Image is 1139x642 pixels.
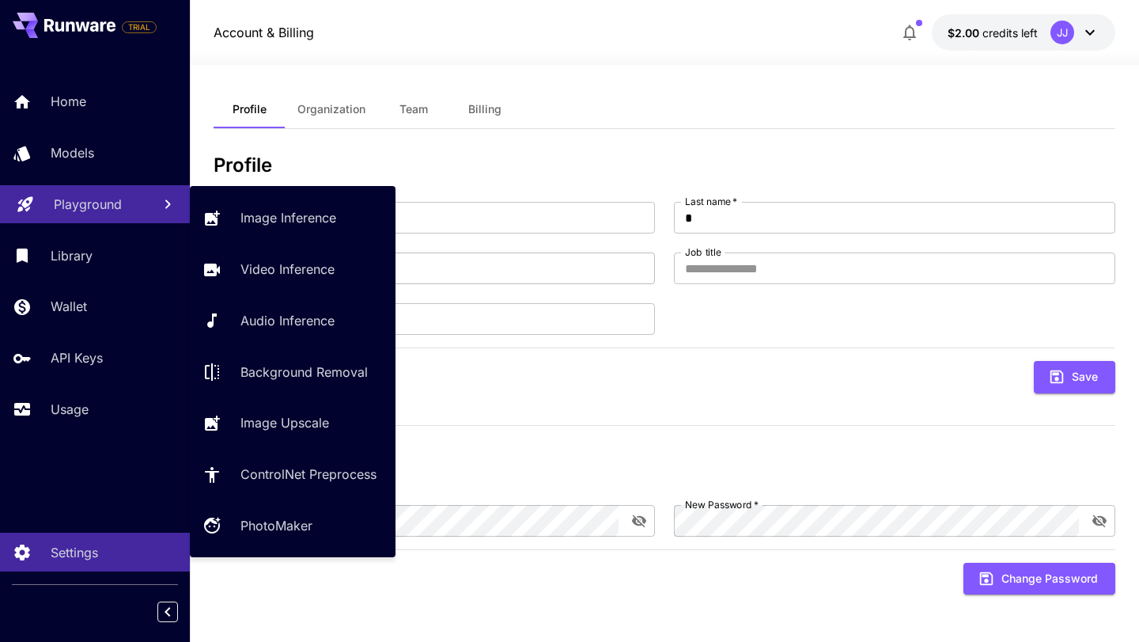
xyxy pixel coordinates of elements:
[240,363,368,382] p: Background Removal
[240,413,329,432] p: Image Upscale
[190,199,395,237] a: Image Inference
[214,458,1115,480] h3: Change Password
[190,352,395,391] a: Background Removal
[297,102,365,116] span: Organization
[932,14,1115,51] button: $2.00
[233,102,267,116] span: Profile
[1085,507,1114,535] button: toggle password visibility
[948,25,1038,41] div: $2.00
[625,507,653,535] button: toggle password visibility
[190,250,395,289] a: Video Inference
[963,563,1115,595] button: Change Password
[51,297,87,316] p: Wallet
[51,246,93,265] p: Library
[685,498,759,511] label: New Password
[685,195,737,208] label: Last name
[123,21,156,33] span: TRIAL
[948,26,982,40] span: $2.00
[240,311,335,330] p: Audio Inference
[1050,21,1074,44] div: JJ
[214,154,1115,177] h3: Profile
[190,404,395,443] a: Image Upscale
[122,17,157,36] span: Add your payment card to enable full platform functionality.
[468,102,501,116] span: Billing
[51,543,98,562] p: Settings
[240,516,312,535] p: PhotoMaker
[240,465,377,484] p: ControlNet Preprocess
[190,302,395,340] a: Audio Inference
[214,23,314,42] nav: breadcrumb
[169,598,190,626] div: Collapse sidebar
[685,245,721,259] label: Job title
[982,26,1038,40] span: credits left
[51,400,89,419] p: Usage
[399,102,428,116] span: Team
[51,143,94,162] p: Models
[190,455,395,494] a: ControlNet Preprocess
[240,208,336,227] p: Image Inference
[51,348,103,367] p: API Keys
[51,92,86,111] p: Home
[214,23,314,42] p: Account & Billing
[190,507,395,545] a: PhotoMaker
[240,260,335,279] p: Video Inference
[157,602,178,622] button: Collapse sidebar
[1034,361,1115,393] button: Save
[54,195,122,214] p: Playground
